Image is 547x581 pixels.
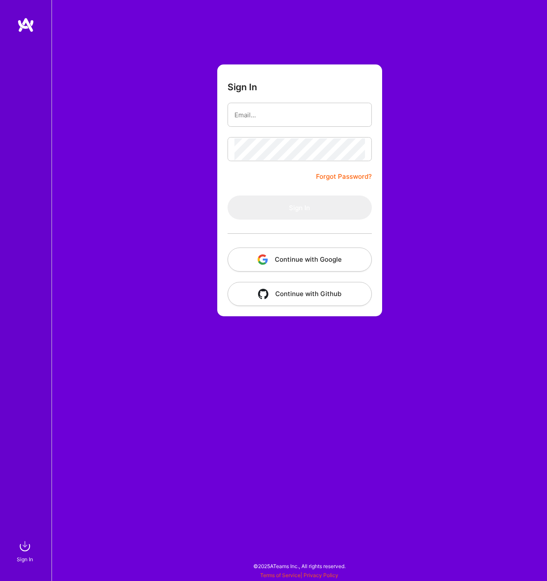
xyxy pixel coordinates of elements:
a: sign inSign In [18,538,33,564]
img: logo [17,17,34,33]
button: Continue with Google [228,248,372,272]
div: © 2025 ATeams Inc., All rights reserved. [52,555,547,577]
button: Continue with Github [228,282,372,306]
a: Privacy Policy [304,572,338,578]
a: Terms of Service [260,572,301,578]
input: Email... [234,104,365,126]
img: icon [258,254,268,265]
span: | [260,572,338,578]
div: Sign In [17,555,33,564]
h3: Sign In [228,82,257,92]
img: icon [258,289,268,299]
img: sign in [16,538,33,555]
a: Forgot Password? [316,171,372,182]
button: Sign In [228,196,372,220]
